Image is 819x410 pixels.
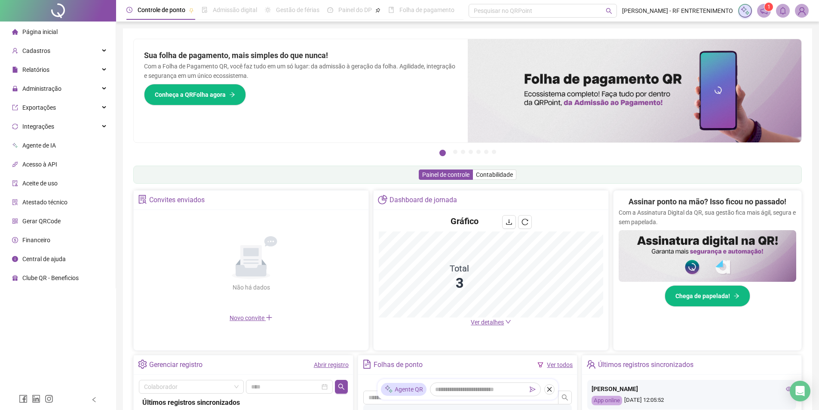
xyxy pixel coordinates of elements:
span: 1 [767,4,770,10]
span: [PERSON_NAME] - RF ENTRETENIMENTO [622,6,733,15]
span: Admissão digital [213,6,257,13]
button: 3 [461,150,465,154]
span: Agente de IA [22,142,56,149]
h2: Sua folha de pagamento, mais simples do que nunca! [144,49,457,62]
span: team [586,360,595,369]
span: Controle de ponto [138,6,185,13]
span: Integrações [22,123,54,130]
span: plus [266,314,273,321]
sup: 1 [764,3,773,11]
div: [DATE] 12:05:52 [592,396,792,406]
span: linkedin [32,395,40,403]
span: send [530,386,536,392]
button: 4 [469,150,473,154]
img: banner%2F02c71560-61a6-44d4-94b9-c8ab97240462.png [619,230,796,282]
h4: Gráfico [451,215,479,227]
span: Contabilidade [476,171,513,178]
div: Dashboard de jornada [390,193,457,207]
button: 2 [453,150,457,154]
div: Convites enviados [149,193,205,207]
span: file-text [362,360,371,369]
span: Clube QR - Beneficios [22,274,79,281]
span: Gestão de férias [276,6,319,13]
p: Com a Assinatura Digital da QR, sua gestão fica mais ágil, segura e sem papelada. [619,208,796,227]
button: Chega de papelada! [665,285,750,307]
span: pushpin [375,8,380,13]
span: solution [138,195,147,204]
h2: Assinar ponto na mão? Isso ficou no passado! [629,196,786,208]
a: Abrir registro [314,361,349,368]
a: Ver detalhes down [471,319,511,326]
span: info-circle [12,256,18,262]
span: sync [12,123,18,129]
span: facebook [19,395,28,403]
a: Ver todos [547,361,573,368]
span: Folha de pagamento [399,6,454,13]
img: sparkle-icon.fc2bf0ac1784a2077858766a79e2daf3.svg [740,6,750,15]
div: [PERSON_NAME] [592,384,792,394]
span: Gerar QRCode [22,218,61,225]
button: 6 [484,150,488,154]
span: setting [138,360,147,369]
span: Página inicial [22,28,58,35]
span: close [546,386,552,392]
button: 1 [439,150,446,156]
div: Últimos registros sincronizados [142,397,344,408]
span: Financeiro [22,237,50,244]
span: Aceite de uso [22,180,58,187]
span: Novo convite [230,314,273,321]
button: 7 [492,150,496,154]
span: pushpin [189,8,194,13]
span: eye [786,386,792,392]
button: Conheça a QRFolha agora [144,84,246,105]
span: pie-chart [378,195,387,204]
span: search [561,394,568,401]
span: Cadastros [22,47,50,54]
span: book [388,7,394,13]
div: App online [592,396,622,406]
span: api [12,161,18,167]
img: sparkle-icon.fc2bf0ac1784a2077858766a79e2daf3.svg [384,385,393,394]
div: Não há dados [212,283,291,292]
span: Relatórios [22,66,49,73]
span: Central de ajuda [22,256,66,262]
span: Ver detalhes [471,319,504,326]
span: Conheça a QRFolha agora [155,90,226,99]
span: search [338,383,345,390]
span: audit [12,180,18,186]
div: Agente QR [381,383,426,396]
span: gift [12,275,18,281]
span: Acesso à API [22,161,57,168]
span: instagram [45,395,53,403]
span: Painel do DP [338,6,372,13]
span: dollar [12,237,18,243]
span: arrow-right [733,293,739,299]
span: dashboard [327,7,333,13]
div: Gerenciar registro [149,358,202,372]
div: Open Intercom Messenger [790,381,810,401]
span: file [12,67,18,73]
span: export [12,105,18,111]
span: solution [12,199,18,205]
span: arrow-right [229,92,235,98]
img: 95154 [795,4,808,17]
span: user-add [12,48,18,54]
span: qrcode [12,218,18,224]
span: filter [537,362,543,368]
span: down [505,319,511,325]
div: Folhas de ponto [374,358,423,372]
p: Com a Folha de Pagamento QR, você faz tudo em um só lugar: da admissão à geração da folha. Agilid... [144,62,457,80]
div: Últimos registros sincronizados [598,358,693,372]
span: Exportações [22,104,56,111]
span: sun [265,7,271,13]
img: banner%2F8d14a306-6205-4263-8e5b-06e9a85ad873.png [468,39,802,142]
span: Painel de controle [422,171,469,178]
span: Administração [22,85,61,92]
span: Atestado técnico [22,199,67,206]
span: search [606,8,612,14]
span: bell [779,7,787,15]
span: reload [521,219,528,225]
span: left [91,397,97,403]
span: notification [760,7,768,15]
span: home [12,29,18,35]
